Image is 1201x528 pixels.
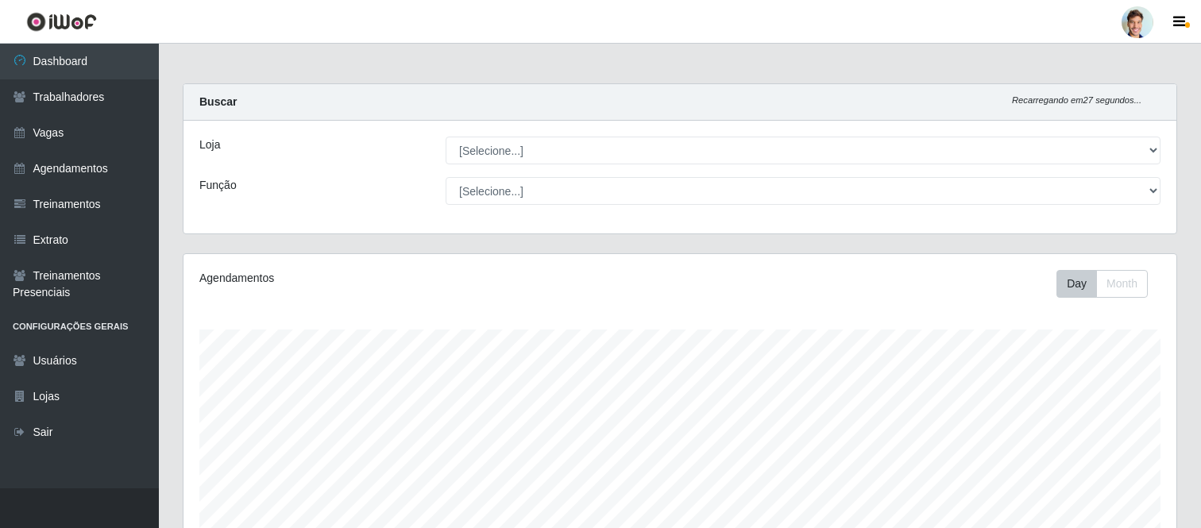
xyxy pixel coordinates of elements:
[26,12,97,32] img: CoreUI Logo
[199,177,237,194] label: Função
[199,137,220,153] label: Loja
[1056,270,1097,298] button: Day
[199,95,237,108] strong: Buscar
[1056,270,1148,298] div: First group
[1096,270,1148,298] button: Month
[199,270,586,287] div: Agendamentos
[1056,270,1160,298] div: Toolbar with button groups
[1012,95,1141,105] i: Recarregando em 27 segundos...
